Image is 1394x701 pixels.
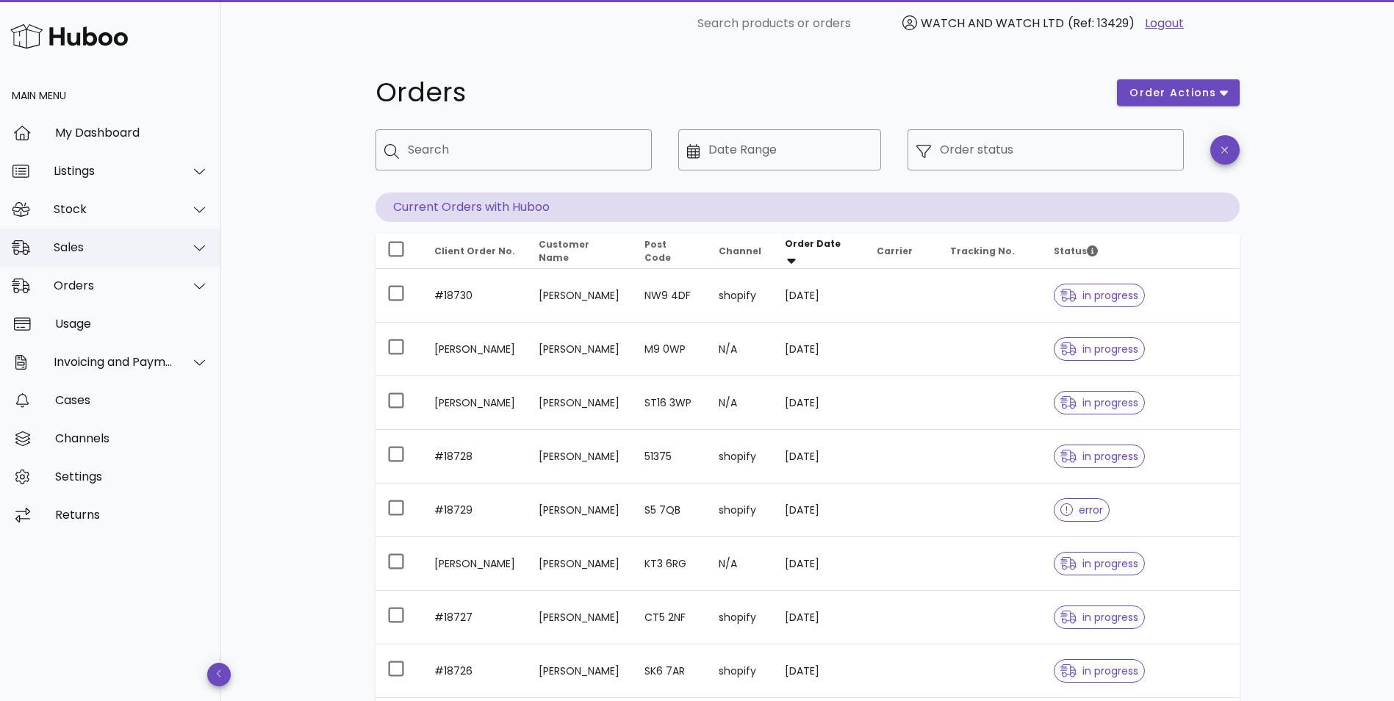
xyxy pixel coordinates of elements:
td: #18726 [423,644,527,698]
td: 51375 [633,430,706,483]
td: #18729 [423,483,527,537]
th: Status [1042,234,1240,269]
td: KT3 6RG [633,537,706,591]
img: Huboo Logo [10,21,128,52]
td: shopify [707,269,773,323]
td: N/A [707,376,773,430]
span: in progress [1060,344,1138,354]
td: [DATE] [773,591,865,644]
td: N/A [707,537,773,591]
th: Order Date: Sorted descending. Activate to remove sorting. [773,234,865,269]
h1: Orders [376,79,1100,106]
th: Tracking No. [938,234,1042,269]
th: Carrier [865,234,938,269]
a: Logout [1145,15,1184,32]
td: shopify [707,591,773,644]
th: Post Code [633,234,706,269]
span: Order Date [785,237,841,250]
td: #18727 [423,591,527,644]
div: Stock [54,202,173,216]
div: Cases [55,393,209,407]
td: [DATE] [773,537,865,591]
span: WATCH AND WATCH LTD [921,15,1064,32]
td: [DATE] [773,376,865,430]
td: N/A [707,323,773,376]
div: Returns [55,508,209,522]
td: [DATE] [773,644,865,698]
td: NW9 4DF [633,269,706,323]
td: [PERSON_NAME] [423,323,527,376]
td: [PERSON_NAME] [527,644,633,698]
div: Channels [55,431,209,445]
td: [PERSON_NAME] [527,483,633,537]
td: [PERSON_NAME] [527,537,633,591]
td: CT5 2NF [633,591,706,644]
span: (Ref: 13429) [1068,15,1135,32]
td: shopify [707,430,773,483]
span: in progress [1060,612,1138,622]
td: [DATE] [773,269,865,323]
td: #18730 [423,269,527,323]
span: Channel [719,245,761,257]
div: Settings [55,470,209,483]
span: order actions [1129,85,1217,101]
button: order actions [1117,79,1239,106]
span: Client Order No. [434,245,515,257]
span: Tracking No. [950,245,1015,257]
td: [PERSON_NAME] [527,323,633,376]
td: shopify [707,644,773,698]
td: [PERSON_NAME] [527,269,633,323]
th: Channel [707,234,773,269]
span: Status [1054,245,1098,257]
span: Carrier [877,245,913,257]
td: [PERSON_NAME] [527,376,633,430]
p: Current Orders with Huboo [376,193,1240,222]
span: in progress [1060,398,1138,408]
span: error [1060,505,1104,515]
div: Orders [54,278,173,292]
td: [DATE] [773,483,865,537]
div: Sales [54,240,173,254]
span: in progress [1060,666,1138,676]
span: in progress [1060,451,1138,461]
span: in progress [1060,290,1138,301]
span: in progress [1060,558,1138,569]
td: [PERSON_NAME] [527,591,633,644]
td: [PERSON_NAME] [423,537,527,591]
span: Customer Name [539,238,589,264]
div: My Dashboard [55,126,209,140]
span: Post Code [644,238,671,264]
td: [DATE] [773,430,865,483]
td: shopify [707,483,773,537]
td: SK6 7AR [633,644,706,698]
div: Invoicing and Payments [54,355,173,369]
td: [PERSON_NAME] [527,430,633,483]
td: #18728 [423,430,527,483]
td: M9 0WP [633,323,706,376]
div: Listings [54,164,173,178]
th: Customer Name [527,234,633,269]
div: Usage [55,317,209,331]
td: [PERSON_NAME] [423,376,527,430]
th: Client Order No. [423,234,527,269]
td: S5 7QB [633,483,706,537]
td: ST16 3WP [633,376,706,430]
td: [DATE] [773,323,865,376]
